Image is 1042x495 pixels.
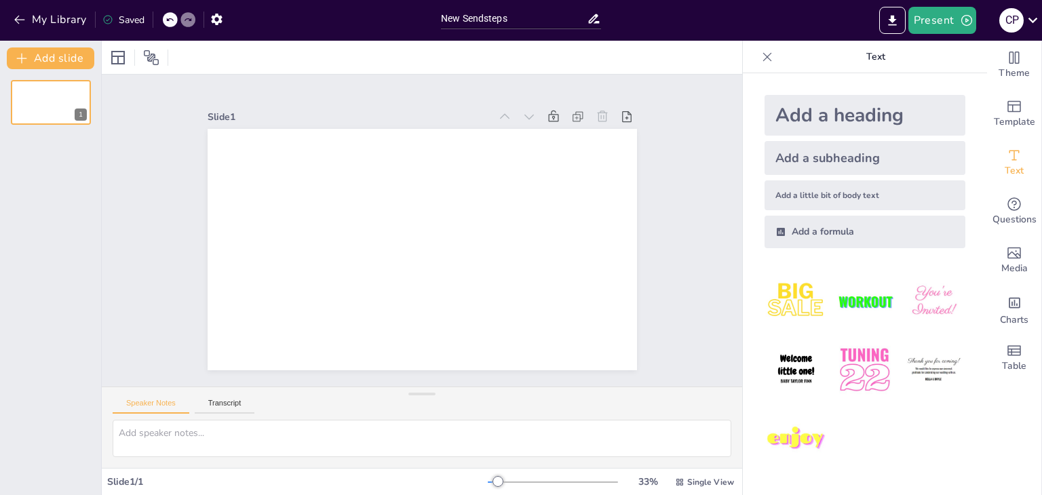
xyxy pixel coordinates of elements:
div: Add text boxes [987,138,1041,187]
div: Get real-time input from your audience [987,187,1041,236]
span: Media [1001,261,1028,276]
div: Add a table [987,334,1041,382]
div: 1 [11,80,91,125]
button: Add slide [7,47,94,69]
span: Position [143,49,159,66]
span: Theme [999,66,1030,81]
span: Template [994,115,1035,130]
div: Add a subheading [765,141,965,175]
span: Text [1005,163,1024,178]
button: Speaker Notes [113,399,189,414]
div: Slide 1 / 1 [107,475,488,488]
span: Charts [1000,313,1028,328]
img: 4.jpeg [765,338,828,401]
button: Transcript [195,399,255,414]
div: Add a formula [765,216,965,248]
span: Questions [992,212,1037,227]
button: C P [999,7,1024,34]
div: Add ready made slides [987,90,1041,138]
div: Add a little bit of body text [765,180,965,210]
div: Layout [107,47,129,68]
button: My Library [10,9,92,31]
img: 5.jpeg [833,338,896,401]
div: 33 % [632,475,664,488]
img: 1.jpeg [765,270,828,333]
span: Single View [687,477,734,488]
div: 1 [75,108,87,121]
img: 7.jpeg [765,408,828,471]
div: Change the overall theme [987,41,1041,90]
img: 2.jpeg [833,270,896,333]
div: Slide 1 [235,68,514,139]
button: Export to PowerPoint [879,7,906,34]
p: Text [778,41,973,73]
div: Add images, graphics, shapes or video [987,236,1041,285]
img: 3.jpeg [902,270,965,333]
button: Present [908,7,976,34]
div: Add charts and graphs [987,285,1041,334]
span: Table [1002,359,1026,374]
input: Insert title [441,9,587,28]
img: 6.jpeg [902,338,965,401]
div: C P [999,8,1024,33]
div: Saved [102,14,144,26]
div: Add a heading [765,95,965,136]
